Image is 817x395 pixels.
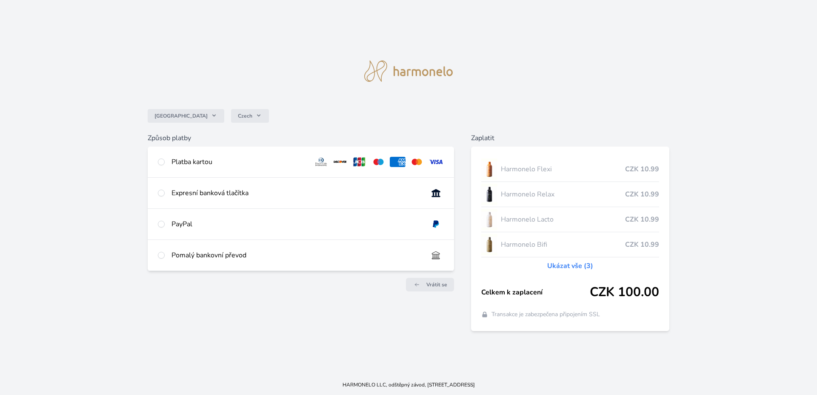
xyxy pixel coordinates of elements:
[171,157,307,167] div: Platba kartou
[501,189,626,199] span: Harmonelo Relax
[481,209,497,230] img: CLEAN_LACTO_se_stinem_x-hi-lo.jpg
[148,109,224,123] button: [GEOGRAPHIC_DATA]
[625,164,659,174] span: CZK 10.99
[428,219,444,229] img: paypal.svg
[481,234,497,255] img: CLEAN_BIFI_se_stinem_x-lo.jpg
[351,157,367,167] img: jcb.svg
[625,239,659,250] span: CZK 10.99
[471,133,670,143] h6: Zaplatit
[501,164,626,174] span: Harmonelo Flexi
[364,61,453,82] img: logo.svg
[154,112,208,119] span: [GEOGRAPHIC_DATA]
[428,188,444,198] img: onlineBanking_CZ.svg
[481,184,497,205] img: CLEAN_RELAX_se_stinem_x-lo.jpg
[171,188,421,198] div: Expresní banková tlačítka
[171,219,421,229] div: PayPal
[231,109,269,123] button: Czech
[171,250,421,260] div: Pomalý bankovní převod
[148,133,454,143] h6: Způsob platby
[428,250,444,260] img: bankTransfer_IBAN.svg
[491,310,600,319] span: Transakce je zabezpečena připojením SSL
[625,214,659,225] span: CZK 10.99
[428,157,444,167] img: visa.svg
[481,159,497,180] img: CLEAN_FLEXI_se_stinem_x-hi_(1)-lo.jpg
[481,287,590,297] span: Celkem k zaplacení
[409,157,425,167] img: mc.svg
[501,214,626,225] span: Harmonelo Lacto
[390,157,406,167] img: amex.svg
[426,281,447,288] span: Vrátit se
[238,112,252,119] span: Czech
[590,285,659,300] span: CZK 100.00
[371,157,386,167] img: maestro.svg
[501,239,626,250] span: Harmonelo Bifi
[313,157,329,167] img: diners.svg
[625,189,659,199] span: CZK 10.99
[406,278,454,291] a: Vrátit se
[547,261,593,271] a: Ukázat vše (3)
[332,157,348,167] img: discover.svg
